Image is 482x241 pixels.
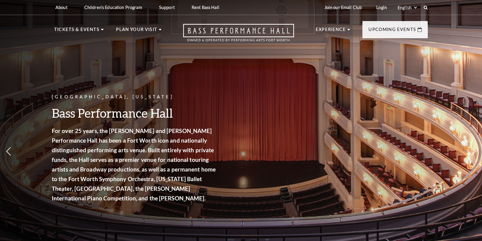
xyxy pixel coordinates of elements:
strong: For over 25 years, the [PERSON_NAME] and [PERSON_NAME] Performance Hall has been a Fort Worth ico... [52,127,216,202]
p: Rent Bass Hall [192,5,219,10]
p: About [55,5,67,10]
p: [GEOGRAPHIC_DATA], [US_STATE] [52,93,218,101]
p: Tickets & Events [54,26,99,37]
p: Children's Education Program [84,5,142,10]
p: Upcoming Events [368,26,416,37]
p: Support [159,5,175,10]
p: Experience [316,26,346,37]
select: Select: [396,5,418,11]
h3: Bass Performance Hall [52,105,218,121]
p: Plan Your Visit [116,26,157,37]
